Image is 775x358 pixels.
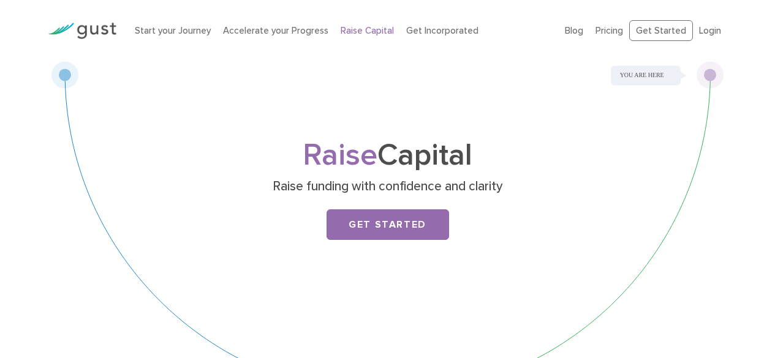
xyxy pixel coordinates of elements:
[629,20,693,42] a: Get Started
[406,25,478,36] a: Get Incorporated
[223,25,328,36] a: Accelerate your Progress
[565,25,583,36] a: Blog
[341,25,394,36] a: Raise Capital
[303,137,377,173] span: Raise
[699,25,721,36] a: Login
[146,141,630,170] h1: Capital
[135,25,211,36] a: Start your Journey
[150,178,625,195] p: Raise funding with confidence and clarity
[48,23,116,39] img: Gust Logo
[327,209,449,240] a: Get Started
[595,25,623,36] a: Pricing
